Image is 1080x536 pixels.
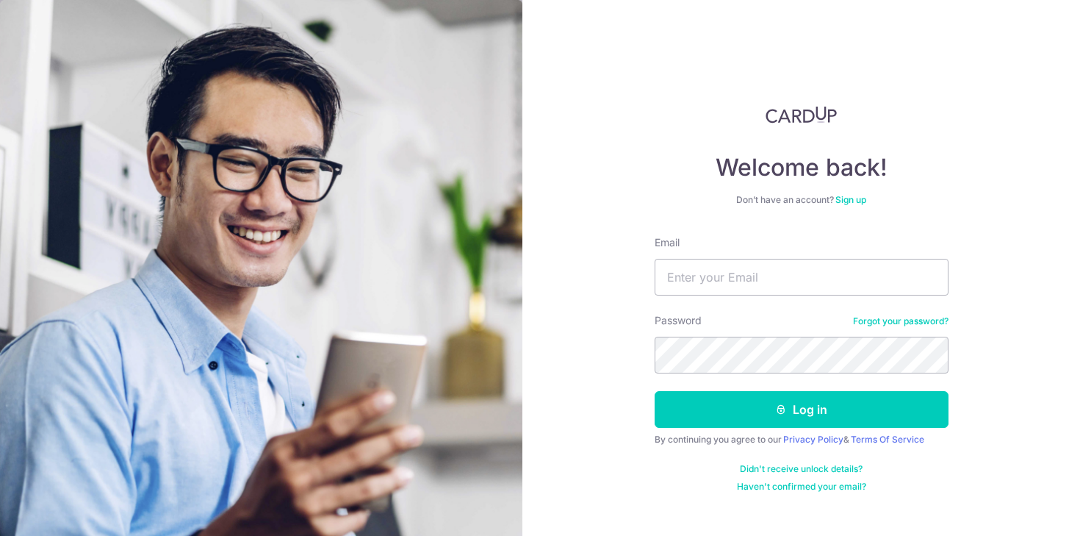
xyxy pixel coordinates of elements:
[655,153,948,182] h4: Welcome back!
[853,315,948,327] a: Forgot your password?
[783,434,843,445] a: Privacy Policy
[835,194,866,205] a: Sign up
[851,434,924,445] a: Terms Of Service
[655,434,948,446] div: By continuing you agree to our &
[655,313,702,328] label: Password
[740,463,863,475] a: Didn't receive unlock details?
[766,106,838,124] img: CardUp Logo
[655,194,948,206] div: Don’t have an account?
[655,235,680,250] label: Email
[655,391,948,428] button: Log in
[737,481,866,493] a: Haven't confirmed your email?
[655,259,948,296] input: Enter your Email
